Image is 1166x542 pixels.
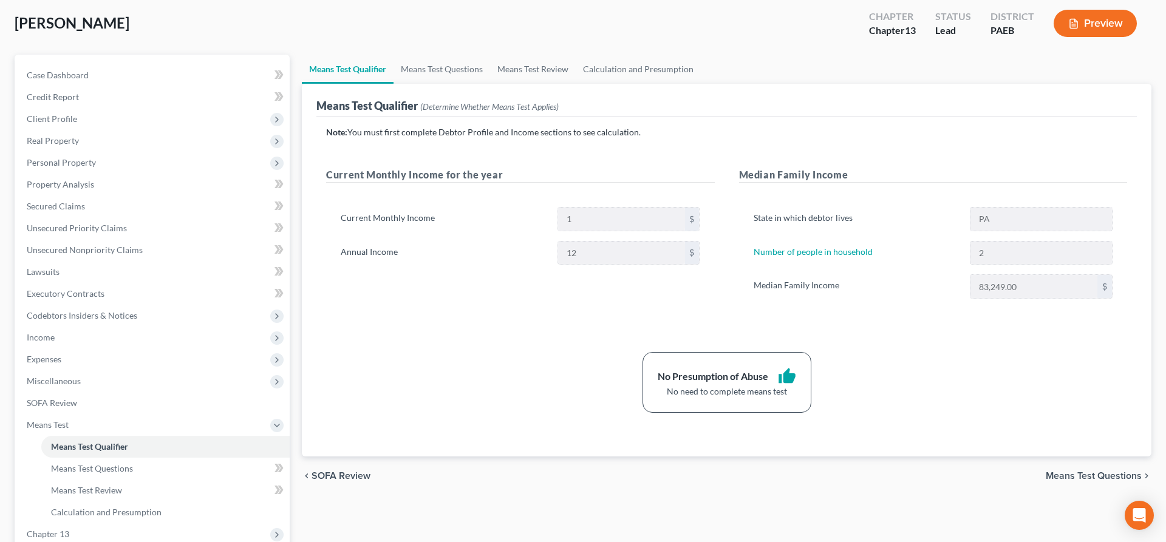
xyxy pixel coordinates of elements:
[17,217,290,239] a: Unsecured Priority Claims
[17,174,290,195] a: Property Analysis
[658,385,796,398] div: No need to complete means test
[490,55,576,84] a: Means Test Review
[27,376,81,386] span: Miscellaneous
[41,479,290,501] a: Means Test Review
[658,370,768,384] div: No Presumption of Abuse
[935,24,971,38] div: Lead
[17,64,290,86] a: Case Dashboard
[990,24,1034,38] div: PAEB
[27,398,77,408] span: SOFA Review
[576,55,701,84] a: Calculation and Presumption
[17,261,290,283] a: Lawsuits
[1142,471,1151,481] i: chevron_right
[326,126,1127,138] p: You must first complete Debtor Profile and Income sections to see calculation.
[27,529,69,539] span: Chapter 13
[1097,275,1112,298] div: $
[41,458,290,479] a: Means Test Questions
[1046,471,1151,481] button: Means Test Questions chevron_right
[558,208,685,231] input: 0.00
[27,70,89,80] span: Case Dashboard
[394,55,490,84] a: Means Test Questions
[27,201,85,211] span: Secured Claims
[420,101,559,112] span: (Determine Whether Means Test Applies)
[51,485,122,495] span: Means Test Review
[1046,471,1142,481] span: Means Test Questions
[17,392,290,414] a: SOFA Review
[17,195,290,217] a: Secured Claims
[905,24,916,36] span: 13
[51,507,162,517] span: Calculation and Presumption
[27,179,94,189] span: Property Analysis
[27,354,61,364] span: Expenses
[754,246,873,257] a: Number of people in household
[990,10,1034,24] div: District
[685,208,700,231] div: $
[970,208,1112,231] input: State
[27,245,143,255] span: Unsecured Nonpriority Claims
[27,419,69,430] span: Means Test
[27,135,79,146] span: Real Property
[41,436,290,458] a: Means Test Qualifier
[302,55,394,84] a: Means Test Qualifier
[935,10,971,24] div: Status
[302,471,370,481] button: chevron_left SOFA Review
[27,92,79,102] span: Credit Report
[869,10,916,24] div: Chapter
[326,168,715,183] h5: Current Monthly Income for the year
[748,207,964,231] label: State in which debtor lives
[316,98,559,113] div: Means Test Qualifier
[1125,501,1154,530] div: Open Intercom Messenger
[778,367,796,385] i: thumb_up
[51,441,128,452] span: Means Test Qualifier
[27,266,60,277] span: Lawsuits
[558,242,685,265] input: 0.00
[685,242,700,265] div: $
[27,332,55,342] span: Income
[335,207,551,231] label: Current Monthly Income
[970,275,1097,298] input: 0.00
[748,274,964,299] label: Median Family Income
[17,86,290,108] a: Credit Report
[739,168,1128,183] h5: Median Family Income
[15,14,129,32] span: [PERSON_NAME]
[302,471,312,481] i: chevron_left
[312,471,370,481] span: SOFA Review
[41,501,290,523] a: Calculation and Presumption
[869,24,916,38] div: Chapter
[326,127,347,137] strong: Note:
[17,283,290,305] a: Executory Contracts
[970,242,1112,265] input: --
[1054,10,1137,37] button: Preview
[27,288,104,299] span: Executory Contracts
[335,241,551,265] label: Annual Income
[27,113,77,124] span: Client Profile
[27,157,96,168] span: Personal Property
[27,223,127,233] span: Unsecured Priority Claims
[27,310,137,320] span: Codebtors Insiders & Notices
[51,463,133,473] span: Means Test Questions
[17,239,290,261] a: Unsecured Nonpriority Claims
